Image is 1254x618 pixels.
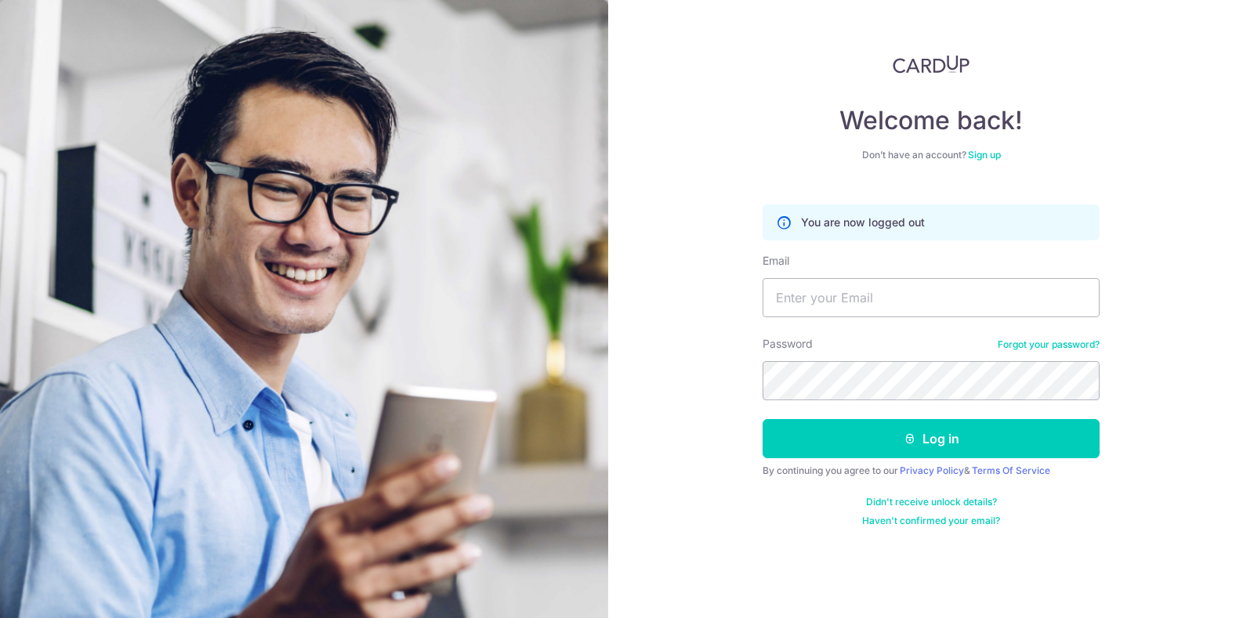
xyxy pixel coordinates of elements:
p: You are now logged out [801,215,925,230]
a: Forgot your password? [998,338,1100,351]
div: Don’t have an account? [763,149,1100,161]
a: Privacy Policy [900,464,964,476]
label: Password [763,336,813,352]
img: CardUp Logo [893,55,969,74]
button: Log in [763,419,1100,458]
a: Didn't receive unlock details? [866,496,997,508]
a: Haven't confirmed your email? [862,515,1000,527]
h4: Welcome back! [763,105,1100,136]
label: Email [763,253,789,269]
div: By continuing you agree to our & [763,464,1100,477]
a: Terms Of Service [972,464,1050,476]
input: Enter your Email [763,278,1100,317]
a: Sign up [968,149,1001,161]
